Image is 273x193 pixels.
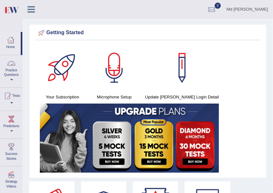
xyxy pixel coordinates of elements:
[40,104,219,173] img: small5.jpg
[92,94,137,100] h4: Microphone Setup
[215,3,221,9] span: 0
[40,94,85,100] h4: Your Subscription
[0,32,21,53] a: Home
[37,28,259,38] div: Getting Started
[0,139,22,164] a: Success Stories
[0,111,22,137] a: Predictions
[143,94,221,100] h4: Update [PERSON_NAME] Login Detail
[0,55,22,86] a: Practice Questions
[0,167,22,192] a: Strategy Videos
[0,88,22,109] a: Tests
